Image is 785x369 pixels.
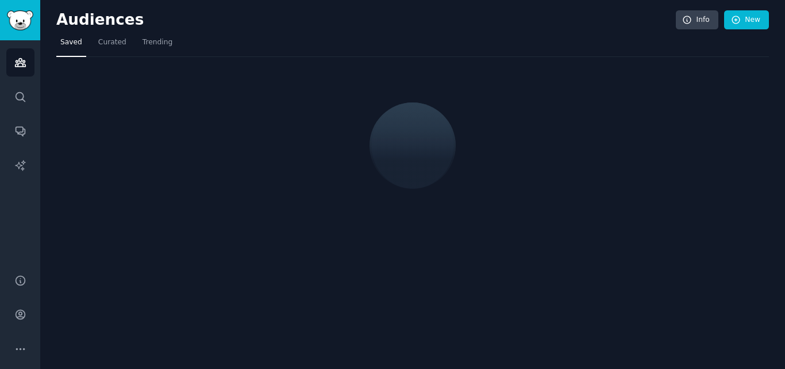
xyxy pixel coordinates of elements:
a: Info [676,10,718,30]
a: Trending [138,33,176,57]
span: Trending [143,37,172,48]
a: Curated [94,33,130,57]
span: Curated [98,37,126,48]
a: New [724,10,769,30]
img: GummySearch logo [7,10,33,31]
a: Saved [56,33,86,57]
h2: Audiences [56,11,676,29]
span: Saved [60,37,82,48]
